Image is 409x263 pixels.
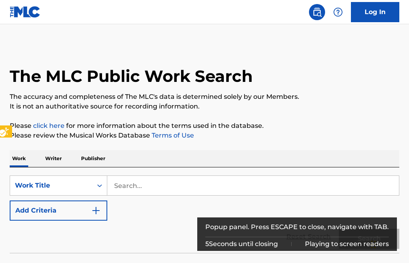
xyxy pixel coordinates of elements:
[312,7,322,17] img: search
[386,158,409,223] iframe: Iframe | Resource Center
[10,92,399,102] p: The accuracy and completeness of The MLC's data is determined solely by our Members.
[15,181,88,190] div: Work Title
[91,206,101,215] img: 9d2ae6d4665cec9f34b9.svg
[92,176,107,195] div: On
[107,176,399,195] input: Search...
[79,150,108,167] p: Publisher
[10,150,28,167] p: Work
[150,131,194,139] a: Terms of Use
[10,6,41,18] img: MLC Logo
[33,122,65,129] a: click here
[10,131,399,140] p: Please review the Musical Works Database
[205,240,209,248] span: 5
[333,7,343,17] img: help
[10,102,399,111] p: It is not an authoritative source for recording information.
[205,217,389,237] div: Popup panel. Press ESCAPE to close, navigate with TAB.
[10,121,399,131] p: Please for more information about the terms used in the database.
[10,200,107,221] button: Add Criteria
[10,175,399,253] form: Search Form
[351,2,399,22] a: Log In
[43,150,64,167] p: Writer
[10,66,253,86] h1: The MLC Public Work Search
